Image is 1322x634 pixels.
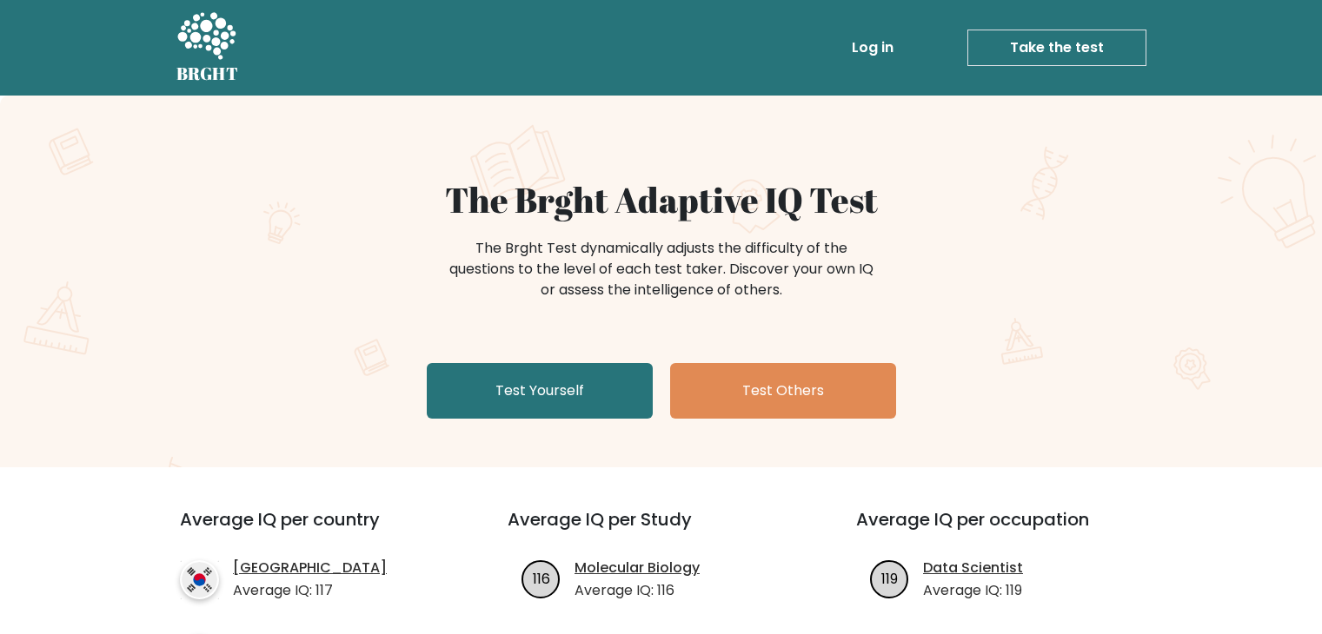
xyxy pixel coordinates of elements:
[923,580,1023,601] p: Average IQ: 119
[508,509,814,551] h3: Average IQ per Study
[233,580,387,601] p: Average IQ: 117
[180,560,219,599] img: country
[444,238,879,300] div: The Brght Test dynamically adjusts the difficulty of the questions to the level of each test take...
[881,568,898,588] text: 119
[427,363,653,419] a: Test Yourself
[670,363,896,419] a: Test Others
[176,63,239,84] h5: BRGHT
[237,179,1086,221] h1: The Brght Adaptive IQ Test
[176,7,239,89] a: BRGHT
[845,30,900,65] a: Log in
[180,509,445,551] h3: Average IQ per country
[575,558,700,578] a: Molecular Biology
[967,30,1146,66] a: Take the test
[533,568,550,588] text: 116
[923,558,1023,578] a: Data Scientist
[575,580,700,601] p: Average IQ: 116
[856,509,1163,551] h3: Average IQ per occupation
[233,558,387,578] a: [GEOGRAPHIC_DATA]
